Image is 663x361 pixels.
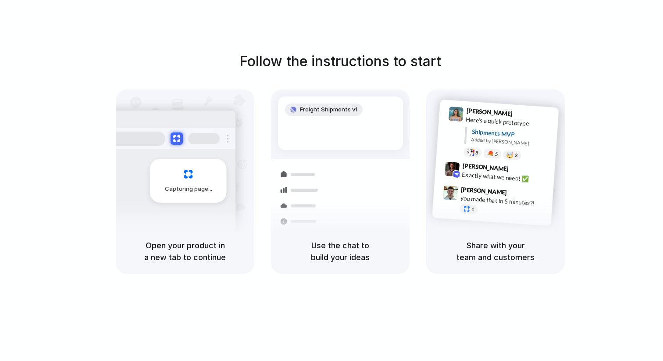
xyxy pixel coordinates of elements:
[515,153,518,158] span: 3
[471,127,552,142] div: Shipments MVP
[515,110,533,121] span: 9:41 AM
[506,152,514,159] div: 🤯
[471,136,552,149] div: Added by [PERSON_NAME]
[460,194,548,209] div: you made that in 5 minutes?!
[461,185,507,197] span: [PERSON_NAME]
[282,239,399,263] h5: Use the chat to build your ideas
[126,239,244,263] h5: Open your product in a new tab to continue
[471,207,474,212] span: 1
[495,152,498,157] span: 5
[462,170,549,185] div: Exactly what we need! ✅
[511,165,529,176] span: 9:42 AM
[466,115,553,130] div: Here's a quick prototype
[510,189,528,200] span: 9:47 AM
[165,185,214,193] span: Capturing page
[466,106,513,118] span: [PERSON_NAME]
[437,239,554,263] h5: Share with your team and customers
[239,51,441,72] h1: Follow the instructions to start
[462,161,509,174] span: [PERSON_NAME]
[475,150,478,155] span: 8
[300,105,357,114] span: Freight Shipments v1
